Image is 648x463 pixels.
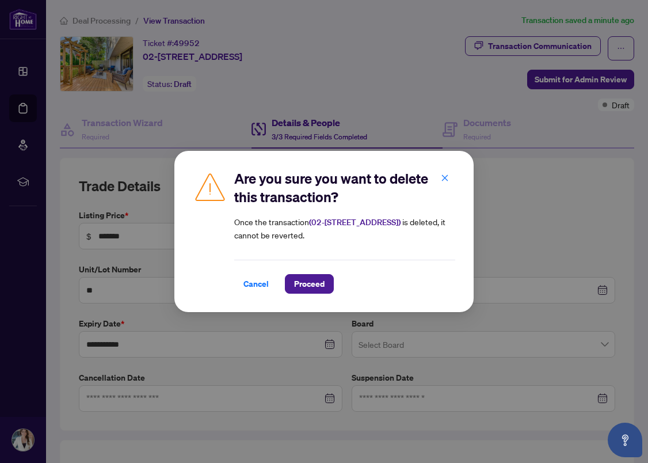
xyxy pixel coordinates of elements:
span: close [441,174,449,182]
h2: Are you sure you want to delete this transaction? [234,169,455,206]
span: Cancel [243,275,269,293]
button: Cancel [234,274,278,294]
strong: ( 02-[STREET_ADDRESS] ) [309,217,401,227]
article: Once the transaction is deleted, it cannot be reverted. [234,215,455,241]
button: Open asap [608,423,642,457]
span: Proceed [294,275,325,293]
button: Proceed [285,274,334,294]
